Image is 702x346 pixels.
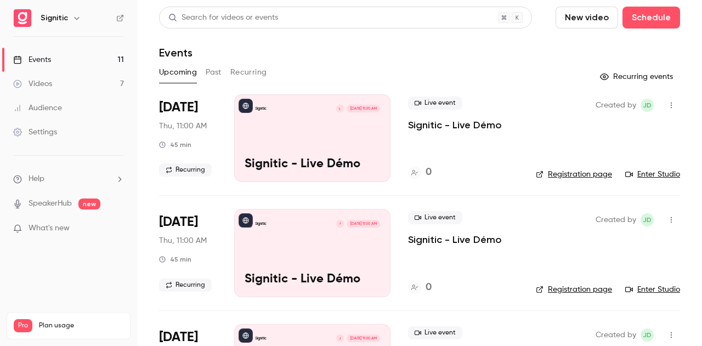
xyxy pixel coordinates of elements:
a: Signitic - Live DémoSigniticJ[DATE] 11:00 AMSignitic - Live Démo [234,209,390,297]
button: New video [556,7,618,29]
h4: 0 [426,165,432,180]
h1: Events [159,46,193,59]
a: Signitic - Live Démo [408,118,502,132]
span: Created by [596,328,636,342]
span: Created by [596,213,636,226]
span: Recurring [159,279,212,292]
a: Signitic - Live Démo [408,233,502,246]
span: Help [29,173,44,185]
p: Signitic - Live Démo [245,273,380,287]
div: 45 min [159,255,191,264]
span: [DATE] [159,213,198,231]
span: JD [643,328,652,342]
span: Created by [596,99,636,112]
div: 45 min [159,140,191,149]
div: Audience [13,103,62,114]
a: 0 [408,280,432,295]
img: Signitic [14,9,31,27]
div: Search for videos or events [168,12,278,24]
button: Upcoming [159,64,197,81]
button: Schedule [622,7,680,29]
p: Signitic [255,106,267,111]
h6: Signitic [41,13,68,24]
span: Thu, 11:00 AM [159,121,207,132]
p: Signitic - Live Démo [245,157,380,172]
p: Signitic [255,336,267,341]
button: Recurring [230,64,267,81]
span: [DATE] [159,328,198,346]
a: SpeakerHub [29,198,72,209]
span: Recurring [159,163,212,177]
button: Past [206,64,222,81]
iframe: Noticeable Trigger [111,224,124,234]
span: JD [643,213,652,226]
span: Pro [14,319,32,332]
button: Recurring events [595,68,680,86]
span: Plan usage [39,321,123,330]
span: Joris Dulac [641,213,654,226]
span: Live event [408,211,462,224]
a: Signitic - Live DémoSigniticL[DATE] 11:00 AMSignitic - Live Démo [234,94,390,182]
span: [DATE] 11:00 AM [347,105,380,112]
div: Settings [13,127,57,138]
a: Registration page [536,169,612,180]
a: Enter Studio [625,169,680,180]
a: Registration page [536,284,612,295]
div: J [336,334,344,343]
li: help-dropdown-opener [13,173,124,185]
div: J [336,219,344,228]
span: JD [643,99,652,112]
span: [DATE] 11:00 AM [347,334,380,342]
div: Sep 25 Thu, 11:00 AM (Europe/Paris) [159,209,217,297]
span: Joris Dulac [641,99,654,112]
span: Live event [408,97,462,110]
span: [DATE] 11:00 AM [347,220,380,228]
h4: 0 [426,280,432,295]
p: Signitic [255,221,267,226]
a: Enter Studio [625,284,680,295]
a: 0 [408,165,432,180]
span: Live event [408,326,462,339]
div: L [336,104,344,113]
span: [DATE] [159,99,198,116]
span: Joris Dulac [641,328,654,342]
div: Sep 4 Thu, 11:00 AM (Europe/Paris) [159,94,217,182]
span: Thu, 11:00 AM [159,235,207,246]
div: Events [13,54,51,65]
span: What's new [29,223,70,234]
div: Videos [13,78,52,89]
span: new [78,198,100,209]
